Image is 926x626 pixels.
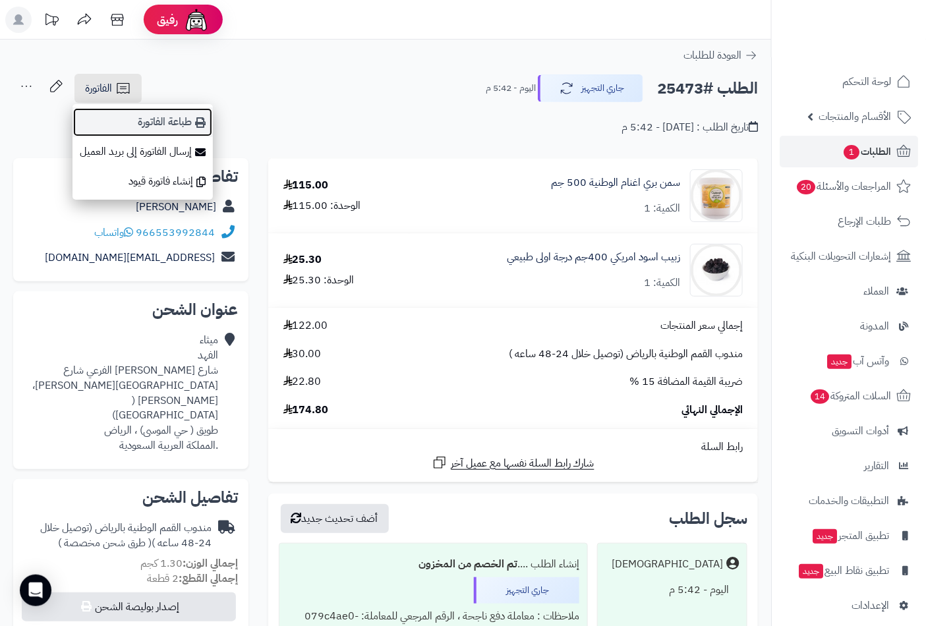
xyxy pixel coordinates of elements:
div: الوحدة: 115.00 [283,198,361,213]
div: [DEMOGRAPHIC_DATA] [612,557,723,572]
a: تحديثات المنصة [35,7,68,36]
div: تاريخ الطلب : [DATE] - 5:42 م [622,120,758,135]
button: جاري التجهيز [538,74,643,102]
h2: تفاصيل الشحن [24,490,238,505]
div: رابط السلة [274,440,753,455]
span: العملاء [863,282,889,300]
a: العودة للطلبات [683,47,758,63]
img: logo-2.png [836,35,913,63]
span: أدوات التسويق [832,422,889,440]
a: التقارير [780,450,918,482]
b: تم الخصم من المخزون [419,556,517,572]
span: المدونة [860,317,889,335]
a: [EMAIL_ADDRESS][DOMAIN_NAME] [45,250,215,266]
span: 22.80 [283,374,322,389]
a: وآتس آبجديد [780,345,918,377]
h2: تفاصيل العميل [24,169,238,185]
a: 966553992844 [136,225,215,241]
div: ميثاء الفهد شارع [PERSON_NAME] الفرعي شارع [GEOGRAPHIC_DATA][PERSON_NAME]، [PERSON_NAME] ( [GEOGR... [24,333,218,453]
span: السلات المتروكة [809,387,891,405]
span: رفيق [157,12,178,28]
span: الفاتورة [85,80,112,96]
a: المدونة [780,310,918,342]
span: شارك رابط السلة نفسها مع عميل آخر [451,456,594,471]
span: 30.00 [283,347,322,362]
div: Open Intercom Messenger [20,575,51,606]
a: [PERSON_NAME] [136,199,216,215]
span: الطلبات [842,142,891,161]
span: مندوب القمم الوطنية بالرياض (توصيل خلال 24-48 ساعه ) [509,347,743,362]
h2: عنوان الشحن [24,302,238,318]
span: ضريبة القيمة المضافة 15 % [629,374,743,389]
a: إنشاء فاتورة قيود [72,167,213,196]
a: الفاتورة [74,74,142,103]
strong: إجمالي القطع: [179,571,238,586]
span: إجمالي سعر المنتجات [660,318,743,333]
img: 1714235176-6281062510742-90x90.jpg [691,169,742,222]
span: الإجمالي النهائي [681,403,743,418]
a: أدوات التسويق [780,415,918,447]
div: إنشاء الطلب .... [287,552,579,577]
div: الكمية: 1 [644,275,680,291]
a: إرسال الفاتورة إلى بريد العميل [72,137,213,167]
div: الوحدة: 25.30 [283,273,355,288]
a: سمن بري اغنام الوطنية 500 جم [551,175,680,190]
div: مندوب القمم الوطنية بالرياض (توصيل خلال 24-48 ساعه ) [24,521,212,551]
div: اليوم - 5:42 م [606,577,739,603]
span: تطبيق المتجر [811,526,889,545]
a: المراجعات والأسئلة20 [780,171,918,202]
span: ( طرق شحن مخصصة ) [58,535,152,551]
a: إشعارات التحويلات البنكية [780,241,918,272]
span: طلبات الإرجاع [838,212,891,231]
span: جديد [813,529,837,544]
span: الإعدادات [852,596,889,615]
span: التطبيقات والخدمات [809,492,889,510]
small: اليوم - 5:42 م [486,82,536,95]
h3: سجل الطلب [669,511,747,526]
a: شارك رابط السلة نفسها مع عميل آخر [432,455,594,471]
span: التقارير [864,457,889,475]
a: طباعة الفاتورة [72,107,213,137]
a: تطبيق نقاط البيعجديد [780,555,918,586]
a: العملاء [780,275,918,307]
span: لوحة التحكم [842,72,891,91]
a: الإعدادات [780,590,918,621]
a: الطلبات1 [780,136,918,167]
button: إصدار بوليصة الشحن [22,592,236,621]
span: جديد [799,564,823,579]
div: جاري التجهيز [474,577,579,604]
a: السلات المتروكة14 [780,380,918,412]
div: 25.30 [283,252,322,268]
div: الكمية: 1 [644,201,680,216]
img: 1688856650-%D9%81%D9%88%D8%A7%D8%A6%D8%AF%20%D8%A7%D9%84%D8%B2%D8%A8%D9%8A%D8%A8%20%D8%A7%D9%84%D... [691,244,742,297]
button: أضف تحديث جديد [281,504,389,533]
a: تطبيق المتجرجديد [780,520,918,552]
small: 1.30 كجم [140,555,238,571]
h2: الطلب #25473 [657,75,758,102]
a: لوحة التحكم [780,66,918,98]
span: 20 [797,180,815,194]
span: تطبيق نقاط البيع [797,561,889,580]
span: جديد [827,355,852,369]
small: 2 قطعة [147,571,238,586]
a: طلبات الإرجاع [780,206,918,237]
span: 174.80 [283,403,329,418]
span: وآتس آب [826,352,889,370]
a: زبيب اسود امريكي 400جم درجة اولى طبيعي [507,250,680,265]
a: التطبيقات والخدمات [780,485,918,517]
span: العودة للطلبات [683,47,741,63]
img: ai-face.png [183,7,210,33]
span: الأقسام والمنتجات [819,107,891,126]
div: 115.00 [283,178,329,193]
span: 14 [811,389,829,404]
strong: إجمالي الوزن: [183,555,238,571]
a: واتساب [94,225,133,241]
span: إشعارات التحويلات البنكية [791,247,891,266]
span: المراجعات والأسئلة [796,177,891,196]
span: 122.00 [283,318,328,333]
span: 1 [844,145,859,159]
